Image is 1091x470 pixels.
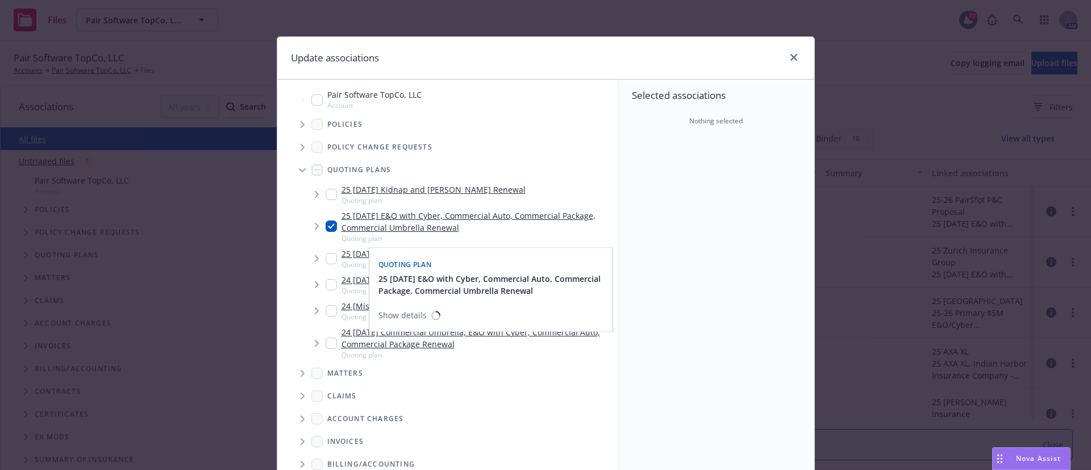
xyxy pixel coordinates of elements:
span: Quoting plan [342,286,526,296]
a: 25 [DATE] Kidnap and [PERSON_NAME] Renewal [342,184,526,196]
span: Invoices [327,438,364,445]
span: Quoting plan [342,196,526,205]
span: Billing/Accounting [327,461,415,468]
span: Selected associations [632,89,801,102]
div: Tree Example [277,86,618,453]
h1: Update associations [291,51,379,65]
span: Quoting plan [342,312,557,322]
a: 24 [Missing LOCs] [DATE] Management Liability Renewal [342,300,557,312]
span: Policies [327,121,363,128]
div: Drag to move [993,448,1007,469]
button: 25 [DATE] E&O with Cyber, Commercial Auto, Commercial Package, Commercial Umbrella Renewal [378,273,606,297]
span: Account charges [327,415,404,422]
span: Nova Assist [1016,454,1061,463]
span: Quoting plan [342,234,613,243]
a: 25 [DATE] E&O with Cyber, Commercial Auto, Commercial Package, Commercial Umbrella Renewal [342,210,613,234]
button: Nova Assist [992,447,1071,470]
span: Quoting plans [327,167,392,173]
span: Account [327,101,422,110]
span: Matters [327,370,363,377]
a: 24 [DATE] Kidnap and [PERSON_NAME] Renewal [342,274,526,286]
a: 24 [DATE] Commercial Umbrella, E&O with Cyber, Commercial Auto, Commercial Package Renewal [342,326,613,350]
span: Nothing selected [689,116,743,126]
span: Quoting plan [342,350,613,360]
span: Pair Software TopCo, LLC [327,89,422,101]
span: Claims [327,393,357,400]
a: 25 [DATE] Management Liability Renewal [342,248,498,260]
span: Policy change requests [327,144,432,151]
span: Quoting plan [342,260,498,269]
span: Quoting plan [378,260,432,270]
a: close [787,51,801,64]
